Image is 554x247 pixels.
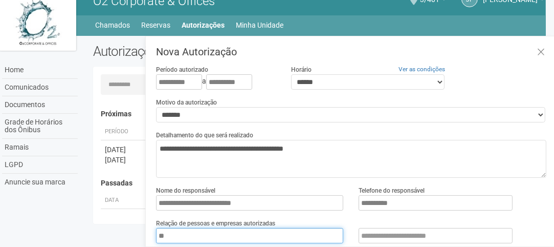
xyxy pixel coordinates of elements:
th: Período [101,123,147,140]
a: Ramais [2,139,78,156]
div: [DATE] [105,145,143,155]
a: Anuncie sua marca [2,174,78,191]
h2: Autorizações [93,44,312,59]
label: Horário [291,65,312,74]
a: Grade de Horários dos Ônibus [2,114,78,139]
h4: Passadas [101,179,539,187]
a: Comunicados [2,79,78,96]
a: Minha Unidade [236,18,283,32]
a: Home [2,61,78,79]
div: a [156,74,276,90]
label: Telefone do responsável [359,186,425,195]
label: Motivo da autorização [156,98,217,107]
h3: Nova Autorização [156,47,546,57]
a: Ver as condições [398,66,445,73]
label: Relação de pessoas e empresas autorizadas [156,219,275,228]
div: [DATE] [105,155,143,165]
a: Documentos [2,96,78,114]
a: Chamados [95,18,130,32]
label: Período autorizado [156,65,208,74]
label: Detalhamento do que será realizado [156,131,253,140]
a: Autorizações [182,18,225,32]
a: LGPD [2,156,78,174]
a: Reservas [141,18,170,32]
label: Nome do responsável [156,186,215,195]
h4: Próximas [101,110,539,118]
th: Data [101,192,147,209]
